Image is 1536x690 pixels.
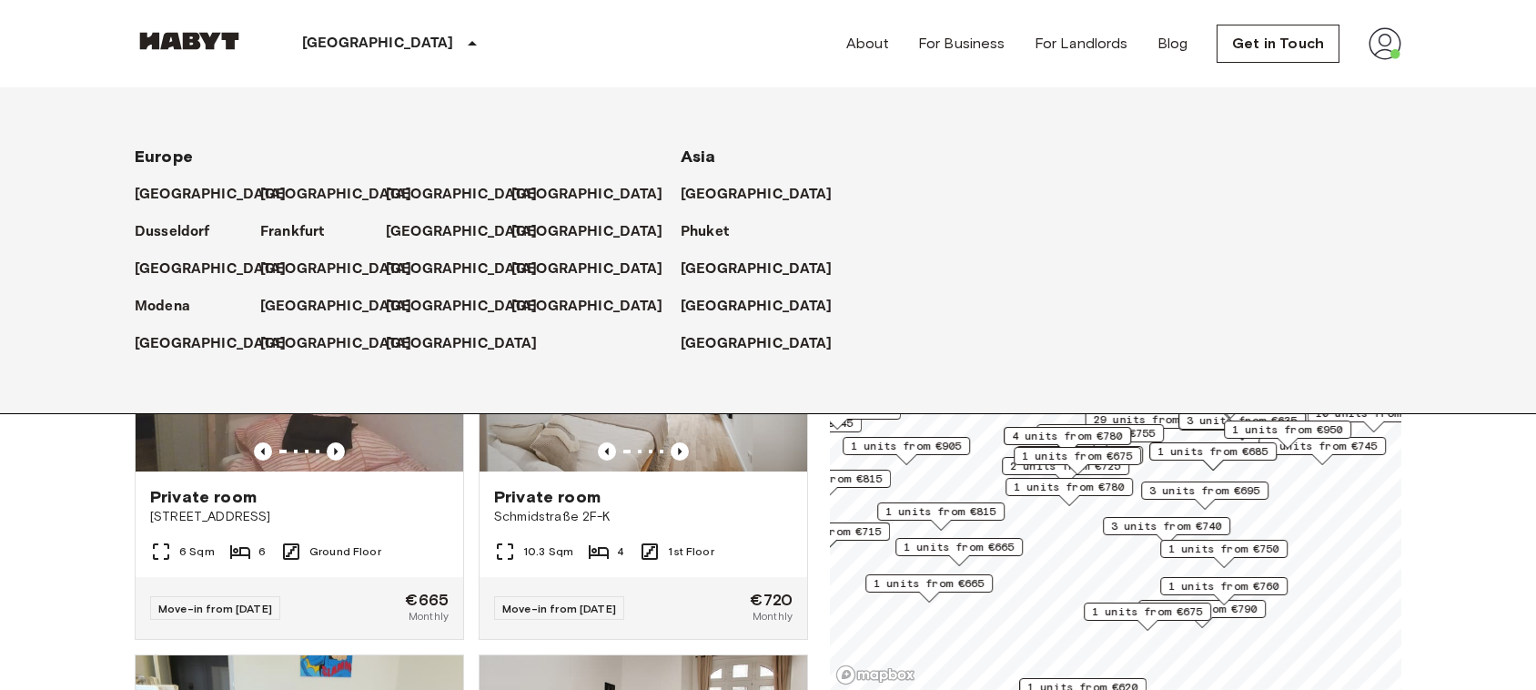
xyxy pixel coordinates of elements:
a: [GEOGRAPHIC_DATA] [511,259,682,280]
a: [GEOGRAPHIC_DATA] [135,259,305,280]
a: Get in Touch [1217,25,1339,63]
span: 1 units from €760 [1168,578,1279,594]
a: About [846,33,889,55]
button: Previous image [254,442,272,461]
span: 1 units from €750 [1168,541,1279,557]
span: 1 units from €780 [1014,479,1125,495]
p: [GEOGRAPHIC_DATA] [681,259,833,280]
div: Map marker [1005,478,1133,506]
p: [GEOGRAPHIC_DATA] [135,333,287,355]
div: Map marker [895,538,1023,566]
p: [GEOGRAPHIC_DATA] [386,296,538,318]
p: Phuket [681,221,729,243]
span: Asia [681,147,716,167]
div: Map marker [773,401,901,430]
a: [GEOGRAPHIC_DATA] [386,259,556,280]
a: [GEOGRAPHIC_DATA] [260,333,430,355]
a: Frankfurt [260,221,342,243]
span: €720 [750,592,793,608]
p: [GEOGRAPHIC_DATA] [386,221,538,243]
p: [GEOGRAPHIC_DATA] [386,184,538,206]
span: Move-in from [DATE] [502,602,616,615]
span: Ground Floor [309,543,381,560]
div: Map marker [1004,427,1131,455]
div: Map marker [1084,603,1211,631]
span: Europe [135,147,193,167]
span: Schmidstraße 2F-K [494,508,793,526]
div: Map marker [1103,517,1230,545]
div: Map marker [1258,437,1386,465]
div: Map marker [1160,577,1288,605]
p: [GEOGRAPHIC_DATA] [135,184,287,206]
a: Modena [135,296,208,318]
span: 1 units from €950 [1232,421,1343,438]
span: 1 units from €790 [1147,601,1258,617]
span: 2 units from €725 [1010,458,1121,474]
a: [GEOGRAPHIC_DATA] [386,221,556,243]
span: 3 units from €740 [1111,518,1222,534]
div: Map marker [1036,424,1164,452]
p: [GEOGRAPHIC_DATA] [260,259,412,280]
a: Marketing picture of unit DE-01-260-004-01Previous imagePrevious imagePrivate roomSchmidstraße 2F... [479,252,808,640]
p: [GEOGRAPHIC_DATA] [260,184,412,206]
div: Map marker [877,502,1005,531]
span: Private room [150,486,257,508]
div: Map marker [843,437,970,465]
span: [STREET_ADDRESS] [150,508,449,526]
img: Habyt [135,32,244,50]
span: 29 units from €720 [1094,411,1211,428]
a: Blog [1157,33,1188,55]
div: Map marker [1002,457,1129,485]
a: [GEOGRAPHIC_DATA] [260,259,430,280]
p: [GEOGRAPHIC_DATA] [386,259,538,280]
span: Private room [494,486,601,508]
p: [GEOGRAPHIC_DATA] [302,33,454,55]
a: [GEOGRAPHIC_DATA] [135,333,305,355]
p: [GEOGRAPHIC_DATA] [511,221,663,243]
div: Map marker [1224,421,1351,449]
span: 1 units from €815 [885,503,996,520]
a: [GEOGRAPHIC_DATA] [681,296,851,318]
p: [GEOGRAPHIC_DATA] [260,296,412,318]
span: 1 units from €675 [1092,604,1203,620]
p: [GEOGRAPHIC_DATA] [511,184,663,206]
p: [GEOGRAPHIC_DATA] [681,333,833,355]
span: 3 units from €635 [1187,412,1298,429]
img: avatar [1369,27,1401,60]
a: [GEOGRAPHIC_DATA] [386,296,556,318]
a: [GEOGRAPHIC_DATA] [681,259,851,280]
div: Map marker [865,574,993,603]
a: [GEOGRAPHIC_DATA] [511,221,682,243]
div: Map marker [1178,411,1306,440]
a: [GEOGRAPHIC_DATA] [386,184,556,206]
button: Previous image [327,442,345,461]
a: Phuket [681,221,747,243]
span: Move-in from [DATE] [158,602,272,615]
button: Previous image [671,442,689,461]
p: [GEOGRAPHIC_DATA] [260,333,412,355]
span: €665 [405,592,449,608]
a: [GEOGRAPHIC_DATA] [386,333,556,355]
p: Frankfurt [260,221,324,243]
a: [GEOGRAPHIC_DATA] [681,333,851,355]
div: Map marker [1308,404,1441,432]
span: Monthly [753,608,793,624]
p: [GEOGRAPHIC_DATA] [511,259,663,280]
span: 1 units from €665 [874,575,985,592]
span: 1 units from €745 [1267,438,1378,454]
span: 1 units from €685 [1157,443,1268,460]
p: [GEOGRAPHIC_DATA] [135,259,287,280]
div: Map marker [1138,600,1266,628]
span: 3 units from €695 [1149,482,1260,499]
span: 10.3 Sqm [523,543,573,560]
a: For Landlords [1035,33,1128,55]
span: 1 units from €815 [772,471,883,487]
p: [GEOGRAPHIC_DATA] [386,333,538,355]
span: 4 units from €780 [1012,428,1123,444]
a: Mapbox logo [835,665,915,685]
div: Map marker [1014,447,1141,475]
div: Map marker [1141,482,1268,510]
a: Marketing picture of unit DE-01-029-01MPrevious imagePrevious imagePrivate room[STREET_ADDRESS]6 ... [135,252,464,640]
span: 1 units from €675 [1022,448,1133,464]
a: [GEOGRAPHIC_DATA] [260,296,430,318]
